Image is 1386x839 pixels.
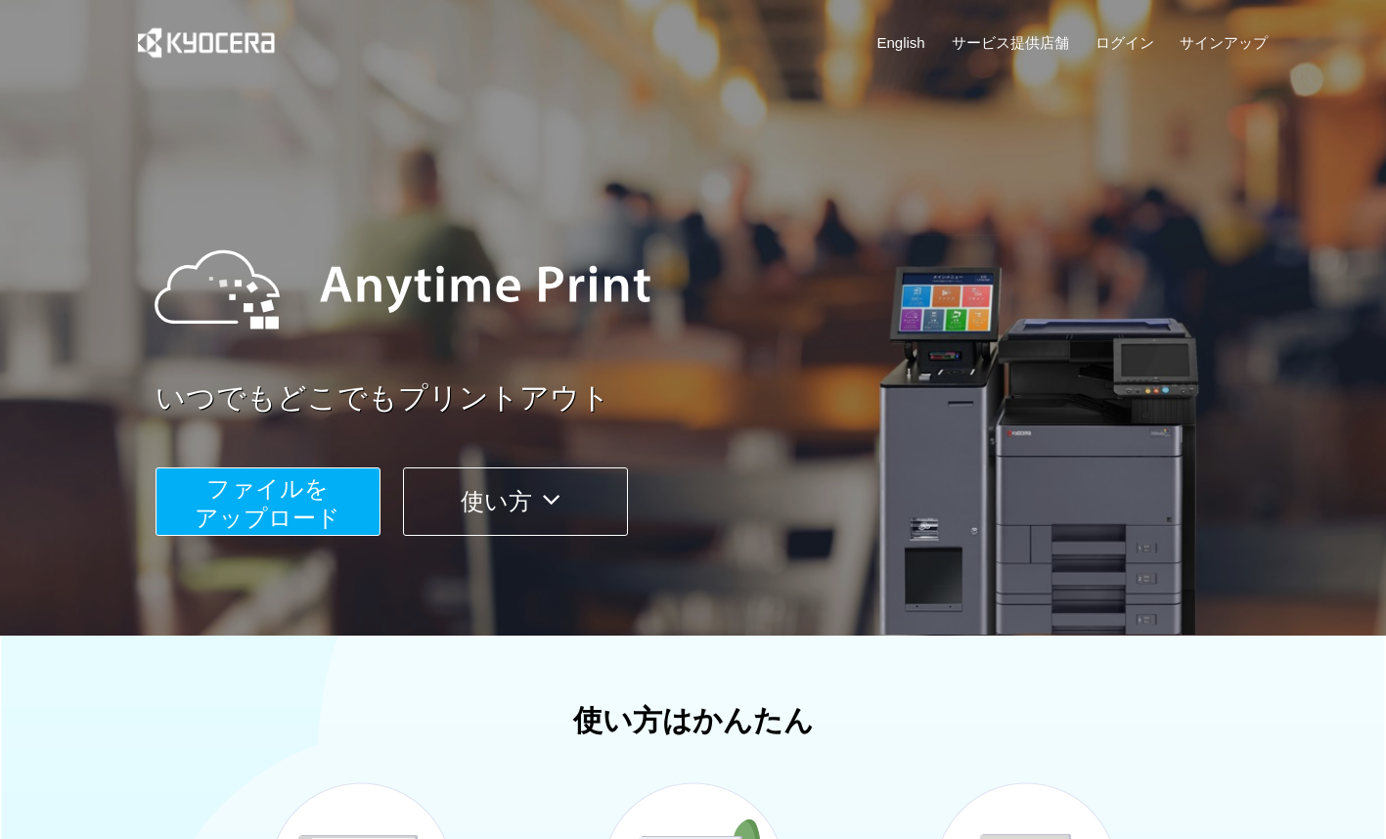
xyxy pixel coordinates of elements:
a: サービス提供店舗 [952,32,1069,53]
span: ファイルを ​​アップロード [195,475,340,531]
a: English [877,32,925,53]
a: いつでもどこでもプリントアウト [156,377,1280,419]
button: 使い方 [403,467,628,536]
button: ファイルを​​アップロード [156,467,380,536]
a: ログイン [1095,32,1154,53]
a: サインアップ [1180,32,1268,53]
